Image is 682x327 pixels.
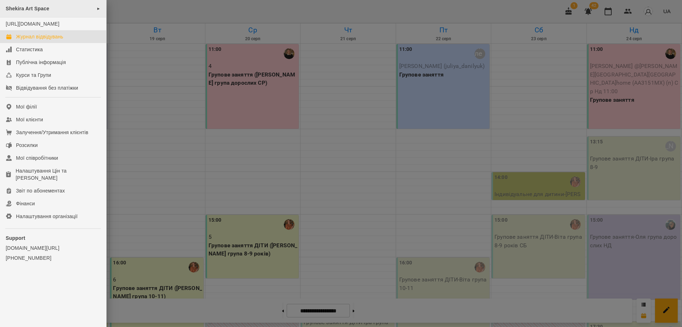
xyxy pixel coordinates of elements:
[16,187,65,194] div: Звіт по абонементах
[16,213,78,220] div: Налаштування організації
[16,59,66,66] div: Публічна інформація
[6,234,101,242] p: Support
[16,116,43,123] div: Мої клієнти
[6,6,49,11] span: Shekira Art Space
[16,46,43,53] div: Статистика
[16,200,35,207] div: Фінанси
[16,167,101,181] div: Налаштування Цін та [PERSON_NAME]
[6,21,59,27] a: [URL][DOMAIN_NAME]
[6,244,101,252] a: [DOMAIN_NAME][URL]
[97,6,101,11] span: ►
[6,254,101,262] a: [PHONE_NUMBER]
[16,129,88,136] div: Залучення/Утримання клієнтів
[16,33,63,40] div: Журнал відвідувань
[16,84,78,91] div: Відвідування без платіжки
[16,103,37,110] div: Мої філії
[16,154,58,162] div: Мої співробітники
[16,72,51,79] div: Курси та Групи
[16,142,38,149] div: Розсилки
